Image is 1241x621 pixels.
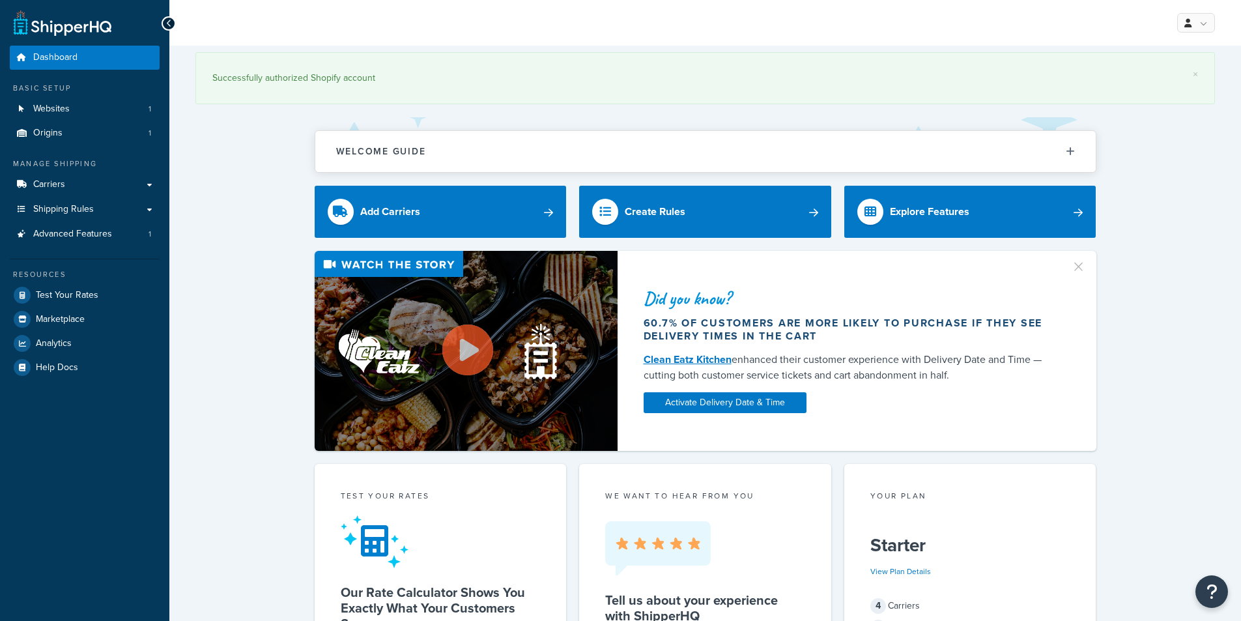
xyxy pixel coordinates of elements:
a: Analytics [10,332,160,355]
span: Test Your Rates [36,290,98,301]
a: × [1193,69,1198,79]
div: Resources [10,269,160,280]
span: 4 [870,598,886,614]
span: Carriers [33,179,65,190]
li: Origins [10,121,160,145]
div: Basic Setup [10,83,160,94]
a: Add Carriers [315,186,567,238]
a: Clean Eatz Kitchen [644,352,732,367]
a: View Plan Details [870,566,931,577]
div: enhanced their customer experience with Delivery Date and Time — cutting both customer service ti... [644,352,1055,383]
div: 60.7% of customers are more likely to purchase if they see delivery times in the cart [644,317,1055,343]
div: Create Rules [625,203,685,221]
a: Help Docs [10,356,160,379]
span: Analytics [36,338,72,349]
a: Dashboard [10,46,160,70]
div: Your Plan [870,490,1070,505]
span: 1 [149,229,151,240]
a: Explore Features [844,186,1096,238]
a: Create Rules [579,186,831,238]
a: Marketplace [10,308,160,331]
div: Did you know? [644,289,1055,308]
div: Manage Shipping [10,158,160,169]
span: Shipping Rules [33,204,94,215]
div: Add Carriers [360,203,420,221]
h2: Welcome Guide [336,147,426,156]
span: 1 [149,128,151,139]
a: Carriers [10,173,160,197]
span: Origins [33,128,63,139]
li: Advanced Features [10,222,160,246]
span: 1 [149,104,151,115]
span: Websites [33,104,70,115]
a: Activate Delivery Date & Time [644,392,806,413]
img: Video thumbnail [315,251,618,451]
button: Welcome Guide [315,131,1096,172]
div: Test your rates [341,490,541,505]
a: Test Your Rates [10,283,160,307]
button: Open Resource Center [1195,575,1228,608]
p: we want to hear from you [605,490,805,502]
a: Origins1 [10,121,160,145]
div: Explore Features [890,203,969,221]
div: Successfully authorized Shopify account [212,69,1198,87]
h5: Starter [870,535,1070,556]
span: Marketplace [36,314,85,325]
li: Websites [10,97,160,121]
a: Advanced Features1 [10,222,160,246]
a: Websites1 [10,97,160,121]
span: Dashboard [33,52,78,63]
div: Carriers [870,597,1070,615]
a: Shipping Rules [10,197,160,222]
span: Help Docs [36,362,78,373]
span: Advanced Features [33,229,112,240]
